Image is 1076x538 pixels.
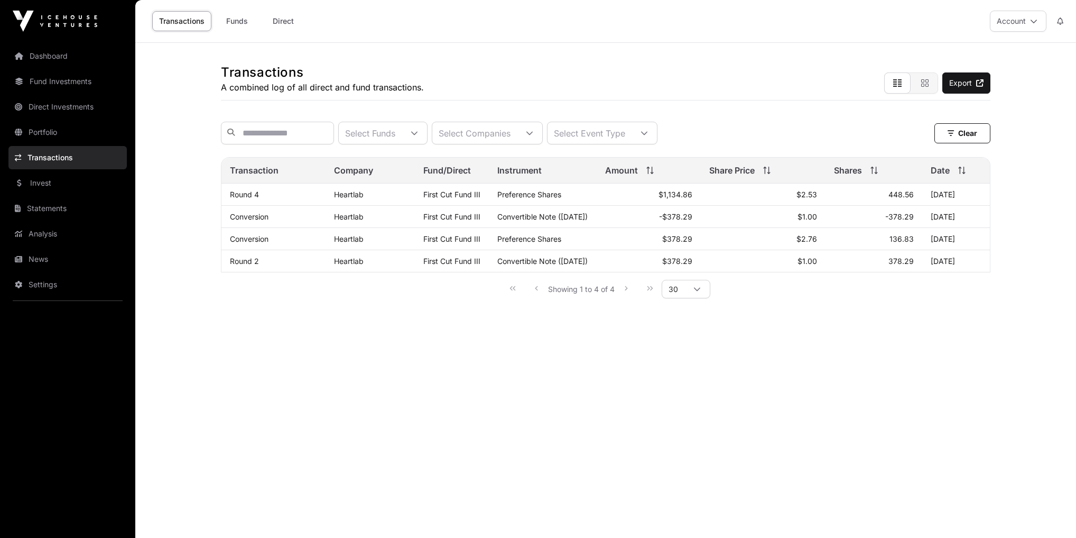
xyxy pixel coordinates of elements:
[230,212,268,221] a: Conversion
[1023,487,1076,538] iframe: Chat Widget
[432,122,517,144] div: Select Companies
[889,234,914,243] span: 136.83
[709,164,755,177] span: Share Price
[334,212,364,221] a: Heartlab
[334,234,364,243] a: Heartlab
[221,64,424,81] h1: Transactions
[597,228,701,250] td: $378.29
[423,257,480,266] a: First Cut Fund III
[597,206,701,228] td: -$378.29
[662,280,684,298] span: Rows per page
[888,190,914,199] span: 448.56
[597,250,701,272] td: $378.29
[797,257,817,266] span: $1.00
[8,44,127,68] a: Dashboard
[497,234,561,243] span: Preference Shares
[548,122,632,144] div: Select Event Type
[8,95,127,118] a: Direct Investments
[8,273,127,296] a: Settings
[796,190,817,199] span: $2.53
[230,234,268,243] a: Conversion
[885,212,914,221] span: -378.29
[597,184,701,206] td: $1,134.86
[834,164,862,177] span: Shares
[922,250,990,272] td: [DATE]
[423,190,480,199] a: First Cut Fund III
[230,257,259,266] a: Round 2
[497,164,542,177] span: Instrument
[216,11,258,31] a: Funds
[990,11,1046,32] button: Account
[497,190,561,199] span: Preference Shares
[888,257,914,266] span: 378.29
[230,164,279,177] span: Transaction
[8,197,127,220] a: Statements
[230,190,259,199] a: Round 4
[8,146,127,169] a: Transactions
[8,171,127,195] a: Invest
[339,122,402,144] div: Select Funds
[8,222,127,245] a: Analysis
[605,164,638,177] span: Amount
[497,212,588,221] span: Convertible Note ([DATE])
[548,285,615,294] span: Showing 1 to 4 of 4
[13,11,97,32] img: Icehouse Ventures Logo
[8,248,127,271] a: News
[931,164,950,177] span: Date
[334,257,364,266] a: Heartlab
[423,234,480,243] a: First Cut Fund III
[922,184,990,206] td: [DATE]
[8,70,127,93] a: Fund Investments
[423,164,471,177] span: Fund/Direct
[497,257,588,266] span: Convertible Note ([DATE])
[934,123,990,143] button: Clear
[922,228,990,250] td: [DATE]
[221,81,424,94] p: A combined log of all direct and fund transactions.
[797,212,817,221] span: $1.00
[423,212,480,221] a: First Cut Fund III
[152,11,211,31] a: Transactions
[262,11,304,31] a: Direct
[922,206,990,228] td: [DATE]
[942,72,990,94] a: Export
[796,234,817,243] span: $2.76
[8,121,127,144] a: Portfolio
[334,190,364,199] a: Heartlab
[334,164,373,177] span: Company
